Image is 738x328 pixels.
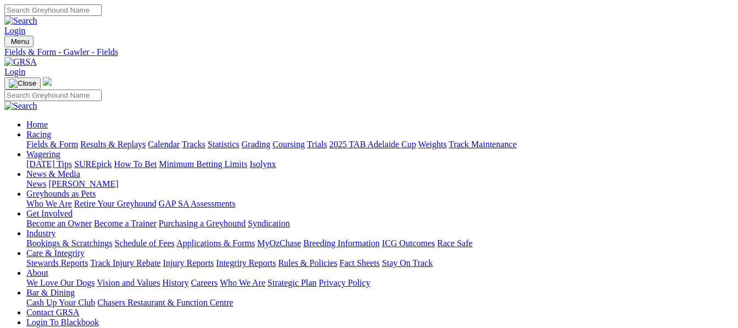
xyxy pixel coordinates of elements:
a: We Love Our Dogs [26,278,95,287]
a: Track Maintenance [449,140,517,149]
a: [DATE] Tips [26,159,72,169]
img: Search [4,101,37,111]
div: News & Media [26,179,734,189]
a: News [26,179,46,188]
button: Toggle navigation [4,36,34,47]
a: ICG Outcomes [382,238,435,248]
a: Syndication [248,219,290,228]
a: GAP SA Assessments [159,199,236,208]
a: Vision and Values [97,278,160,287]
a: Wagering [26,149,60,159]
a: News & Media [26,169,80,179]
a: Rules & Policies [278,258,337,268]
div: Racing [26,140,734,149]
a: Race Safe [437,238,472,248]
a: Applications & Forms [176,238,255,248]
a: 2025 TAB Adelaide Cup [329,140,416,149]
a: Stay On Track [382,258,432,268]
input: Search [4,4,102,16]
a: Who We Are [26,199,72,208]
a: Schedule of Fees [114,238,174,248]
a: Calendar [148,140,180,149]
a: Care & Integrity [26,248,85,258]
a: Bar & Dining [26,288,75,297]
a: Login [4,67,25,76]
a: Login [4,26,25,35]
a: Cash Up Your Club [26,298,95,307]
a: Careers [191,278,218,287]
a: Contact GRSA [26,308,79,317]
a: Coursing [273,140,305,149]
a: [PERSON_NAME] [48,179,118,188]
a: Weights [418,140,447,149]
a: Fields & Form - Gawler - Fields [4,47,734,57]
img: GRSA [4,57,37,67]
a: Injury Reports [163,258,214,268]
a: Stewards Reports [26,258,88,268]
a: Strategic Plan [268,278,317,287]
div: Industry [26,238,734,248]
a: Who We Are [220,278,265,287]
div: Care & Integrity [26,258,734,268]
a: Get Involved [26,209,73,218]
a: Racing [26,130,51,139]
a: Fields & Form [26,140,78,149]
a: Retire Your Greyhound [74,199,157,208]
div: Wagering [26,159,734,169]
a: Industry [26,229,56,238]
button: Toggle navigation [4,77,41,90]
a: Statistics [208,140,240,149]
a: Track Injury Rebate [90,258,160,268]
a: MyOzChase [257,238,301,248]
a: Become an Owner [26,219,92,228]
img: logo-grsa-white.png [43,77,52,86]
a: Tracks [182,140,206,149]
a: Integrity Reports [216,258,276,268]
span: Menu [11,37,29,46]
a: History [162,278,188,287]
a: How To Bet [114,159,157,169]
a: Chasers Restaurant & Function Centre [97,298,233,307]
a: Greyhounds as Pets [26,189,96,198]
a: Fact Sheets [340,258,380,268]
img: Search [4,16,37,26]
a: Purchasing a Greyhound [159,219,246,228]
a: About [26,268,48,277]
a: Trials [307,140,327,149]
a: Bookings & Scratchings [26,238,112,248]
a: Minimum Betting Limits [159,159,247,169]
a: Breeding Information [303,238,380,248]
a: Results & Replays [80,140,146,149]
a: Isolynx [249,159,276,169]
img: Close [9,79,36,88]
div: Get Involved [26,219,734,229]
div: About [26,278,734,288]
a: Home [26,120,48,129]
a: Login To Blackbook [26,318,99,327]
div: Bar & Dining [26,298,734,308]
a: Privacy Policy [319,278,370,287]
a: Become a Trainer [94,219,157,228]
div: Greyhounds as Pets [26,199,734,209]
input: Search [4,90,102,101]
a: Grading [242,140,270,149]
a: SUREpick [74,159,112,169]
